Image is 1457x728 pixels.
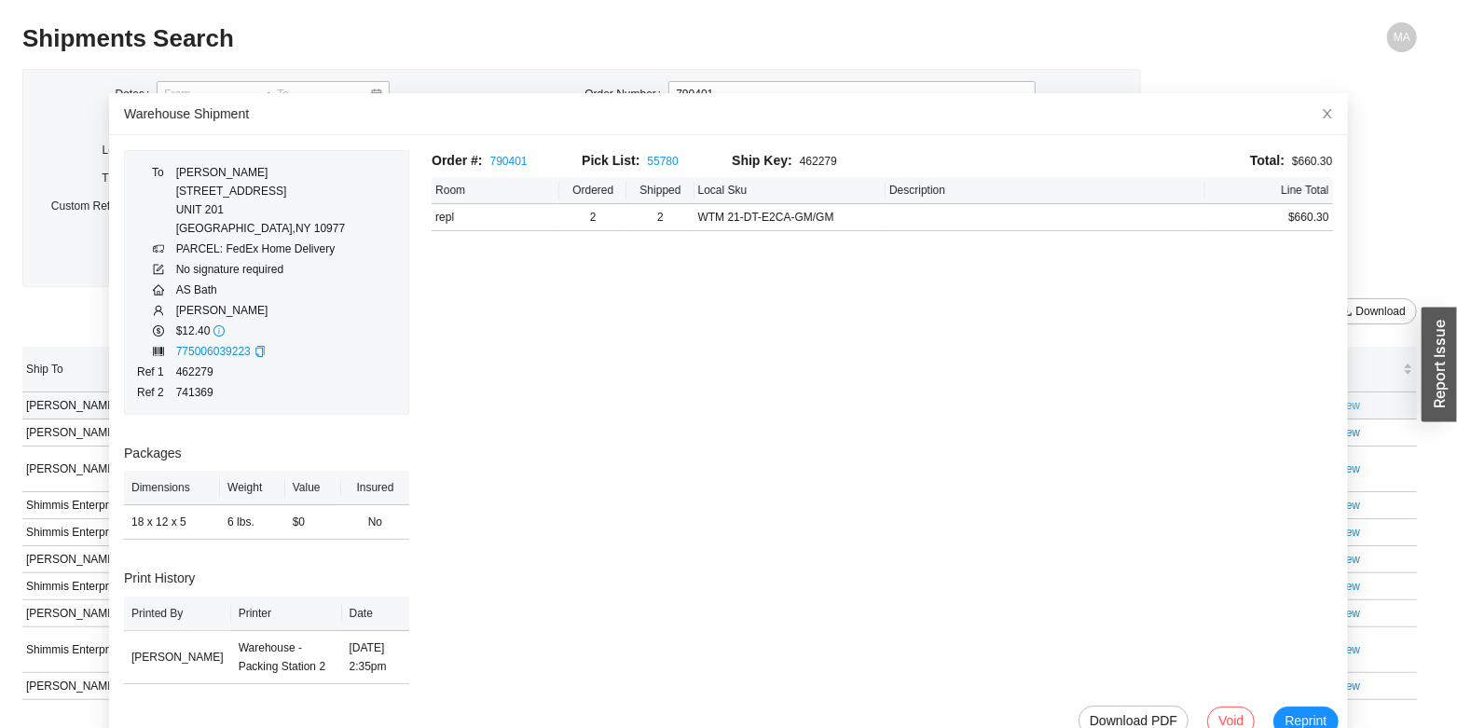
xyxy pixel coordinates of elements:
a: View [1337,499,1361,512]
th: Dimensions [124,471,220,505]
h3: Print History [124,568,409,589]
th: Value [285,471,341,505]
div: [PERSON_NAME] [STREET_ADDRESS] UNIT 201 [GEOGRAPHIC_DATA] , NY 10977 [176,163,345,238]
a: 790401 [490,155,528,168]
td: Shimmis Enterprise [22,492,191,519]
th: Description [886,177,1204,204]
td: 2 [559,204,626,231]
a: View [1337,526,1361,539]
span: to [260,88,273,101]
label: Location [103,137,158,163]
span: MA [1394,22,1410,52]
label: Dates [116,81,158,107]
th: Local Sku [694,177,886,204]
td: [PERSON_NAME] [22,673,191,700]
span: form [153,264,164,275]
th: undefined sortable [1333,347,1417,392]
th: Ordered [559,177,626,204]
a: View [1337,680,1361,693]
td: [PERSON_NAME] [175,300,346,321]
th: Weight [220,471,285,505]
a: View [1337,580,1361,593]
span: user [153,305,164,316]
th: Ship To sortable [22,347,191,392]
td: Ref 2 [136,382,175,403]
span: home [153,284,164,295]
span: copy [254,346,266,357]
td: No signature required [175,259,346,280]
a: 55780 [648,155,679,168]
th: Insured [341,471,409,505]
td: 6 lbs. [220,505,285,540]
div: $660.30 [883,150,1333,172]
span: Download [1356,302,1406,321]
div: 462279 [732,150,882,172]
td: Warehouse - Packing Station 2 [231,631,342,684]
th: Line Total [1205,177,1333,204]
label: Order Number [584,81,668,107]
td: AS Bath [175,280,346,300]
label: Tracking [102,165,157,191]
span: info-circle [213,325,225,337]
td: [PERSON_NAME] [22,446,191,492]
span: Ship Key: [732,153,792,168]
td: [PERSON_NAME] [22,546,191,573]
h2: Shipments Search [22,22,1068,55]
input: From [164,85,256,103]
td: [PERSON_NAME] [22,392,191,419]
td: $12.40 [175,321,346,341]
td: No [341,505,409,540]
span: Ship To [26,360,173,378]
h3: Packages [124,443,409,464]
span: dollar [153,325,164,337]
span: close [1321,107,1334,120]
span: barcode [153,346,164,357]
td: $0 [285,505,341,540]
a: View [1337,553,1361,566]
button: downloadDownload [1330,298,1417,324]
th: Date [342,597,410,631]
th: Printed By [124,597,231,631]
td: $660.30 [1205,204,1333,231]
td: [PERSON_NAME] [22,600,191,627]
td: 18 x 12 x 5 [124,505,220,540]
td: 741369 [175,382,346,403]
td: 2 [627,204,694,231]
div: Warehouse Shipment [124,103,1333,124]
a: View [1337,643,1361,656]
a: 775006039223 [176,345,251,358]
td: [PERSON_NAME] [22,419,191,446]
label: Custom Reference [51,193,157,219]
td: Shimmis Enterprise [22,519,191,546]
span: Total: [1250,153,1285,168]
button: Close [1307,93,1348,134]
th: Room [432,177,559,204]
td: [DATE] 2:35pm [342,631,410,684]
span: Order #: [432,153,482,168]
td: 462279 [175,362,346,382]
td: repl [432,204,559,231]
td: Shimmis Enterprise [22,573,191,600]
th: Shipped [627,177,694,204]
span: Pick List: [582,153,639,168]
td: To [136,162,175,239]
td: WTM 21-DT-E2CA-GM/GM [694,204,886,231]
span: swap-right [260,88,273,101]
td: Shimmis Enterprise [22,627,191,673]
a: View [1337,607,1361,620]
input: To [277,85,369,103]
a: View [1337,462,1361,475]
a: View [1337,399,1361,412]
td: PARCEL: FedEx Home Delivery [175,239,346,259]
th: Printer [231,597,342,631]
td: Ref 1 [136,362,175,382]
td: [PERSON_NAME] [124,631,231,684]
a: View [1337,426,1361,439]
div: Copy [254,342,266,361]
